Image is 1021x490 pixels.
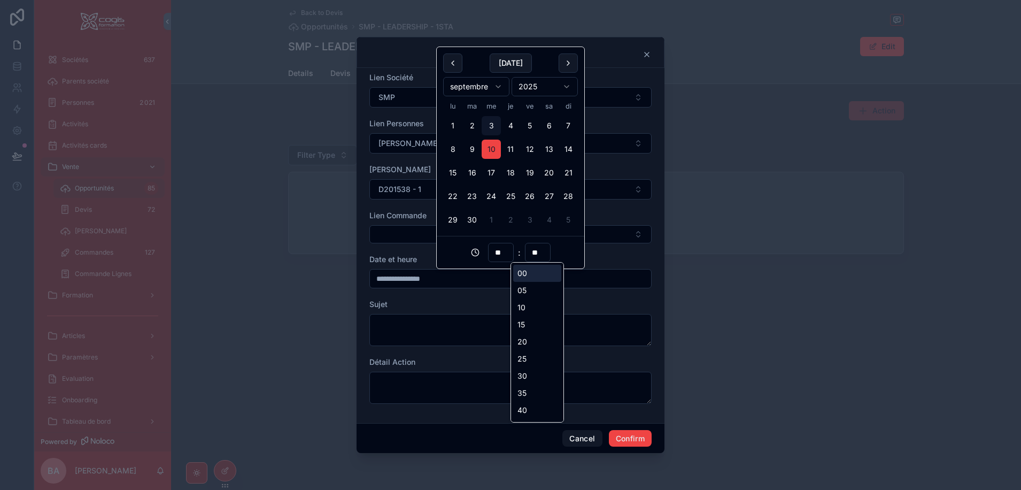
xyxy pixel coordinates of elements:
button: vendredi 19 septembre 2025 [520,163,539,182]
th: samedi [539,101,559,112]
th: vendredi [520,101,539,112]
button: Select Button [369,133,652,154]
table: septembre 2025 [443,101,578,229]
th: jeudi [501,101,520,112]
button: samedi 6 septembre 2025 [539,116,559,135]
button: dimanche 28 septembre 2025 [559,187,578,206]
div: 40 [513,402,561,419]
button: mardi 16 septembre 2025 [462,163,482,182]
button: lundi 8 septembre 2025 [443,140,462,159]
button: Cancel [562,430,602,447]
button: samedi 13 septembre 2025 [539,140,559,159]
div: Suggestions [511,262,564,423]
span: D201538 - 1 [378,184,421,195]
th: dimanche [559,101,578,112]
button: vendredi 26 septembre 2025 [520,187,539,206]
button: lundi 15 septembre 2025 [443,163,462,182]
button: jeudi 2 octobre 2025 [501,210,520,229]
span: Détail Action [369,357,415,366]
span: Sujet [369,300,388,309]
span: Lien Commande [369,211,427,220]
span: [PERSON_NAME] [369,165,431,174]
div: : [443,243,578,262]
span: Lien Société [369,73,413,82]
button: mardi 30 septembre 2025 [462,210,482,229]
div: 00 [513,265,561,282]
button: mercredi 1 octobre 2025 [482,210,501,229]
button: jeudi 4 septembre 2025 [501,116,520,135]
button: Today, mercredi 3 septembre 2025 [482,116,501,135]
button: jeudi 25 septembre 2025 [501,187,520,206]
button: jeudi 18 septembre 2025 [501,163,520,182]
div: 05 [513,282,561,299]
button: dimanche 7 septembre 2025 [559,116,578,135]
button: vendredi 5 septembre 2025 [520,116,539,135]
button: mercredi 10 septembre 2025, selected [482,140,501,159]
button: mercredi 17 septembre 2025 [482,163,501,182]
span: Date et heure [369,255,417,264]
div: 30 [513,367,561,385]
button: samedi 27 septembre 2025 [539,187,559,206]
button: mardi 23 septembre 2025 [462,187,482,206]
div: 15 [513,316,561,333]
div: 25 [513,350,561,367]
button: vendredi 12 septembre 2025 [520,140,539,159]
button: samedi 4 octobre 2025 [539,210,559,229]
button: dimanche 21 septembre 2025 [559,163,578,182]
button: Select Button [369,179,652,200]
div: 10 [513,299,561,316]
button: dimanche 5 octobre 2025 [559,210,578,229]
div: 35 [513,385,561,402]
button: mercredi 24 septembre 2025 [482,187,501,206]
button: mardi 9 septembre 2025 [462,140,482,159]
span: [PERSON_NAME] [378,138,440,149]
button: Select Button [369,225,652,243]
button: jeudi 11 septembre 2025 [501,140,520,159]
button: Select Button [369,87,652,108]
div: 20 [513,333,561,350]
button: lundi 22 septembre 2025 [443,187,462,206]
th: mardi [462,101,482,112]
button: dimanche 14 septembre 2025 [559,140,578,159]
span: Lien Personnes [369,119,424,128]
button: [DATE] [490,53,532,73]
span: SMP [378,92,395,103]
button: lundi 29 septembre 2025 [443,210,462,229]
button: vendredi 3 octobre 2025 [520,210,539,229]
th: mercredi [482,101,501,112]
button: lundi 1 septembre 2025 [443,116,462,135]
th: lundi [443,101,462,112]
button: mardi 2 septembre 2025 [462,116,482,135]
button: samedi 20 septembre 2025 [539,163,559,182]
div: 45 [513,419,561,436]
button: Confirm [609,430,652,447]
